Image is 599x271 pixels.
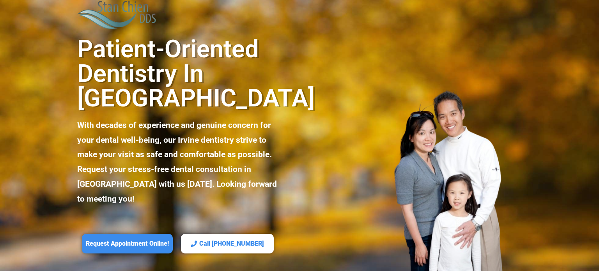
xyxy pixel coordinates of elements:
[77,37,277,110] h2: Patient-Oriented Dentistry in [GEOGRAPHIC_DATA]
[199,240,264,248] span: Call [PHONE_NUMBER]
[181,234,274,254] a: Call [PHONE_NUMBER]
[86,240,169,248] span: Request Appointment Online!
[77,118,277,207] p: With decades of experience and genuine concern for your dental well-being, our Irvine dentistry s...
[82,234,173,254] a: Request Appointment Online!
